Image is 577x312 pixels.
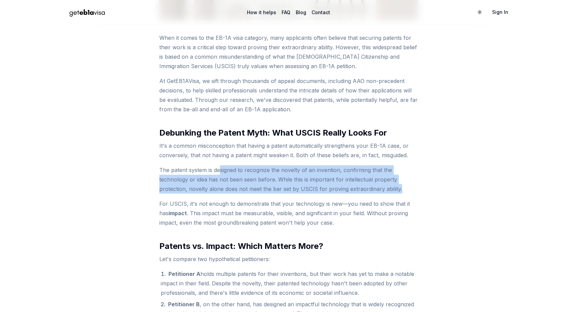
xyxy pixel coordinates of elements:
[312,9,330,16] a: Contact
[159,76,418,114] p: At GetEB1AVisa, we sift through thousands of appeal documents, including AAO non-precedent decisi...
[159,165,418,194] p: The patent system is designed to recognize the novelty of an invention, confirming that the techn...
[64,6,111,18] img: geteb1avisa logo
[159,254,418,264] p: Let's compare two hypothetical petitioners:
[282,9,290,16] a: FAQ
[159,199,418,227] p: For USCIS, it's not enough to demonstrate that your technology is new—you need to show that it ha...
[487,6,514,18] a: Sign In
[159,141,418,160] p: It's a common misconception that having a patent automatically strengthens your EB-1A case, or co...
[241,5,336,19] nav: Main
[168,271,200,277] strong: Petitioner A
[247,9,276,16] a: How it helps
[161,269,418,297] li: holds multiple patents for their inventions, but their work has yet to make a notable impact in t...
[64,6,214,18] a: Home Page
[168,210,187,217] strong: impact
[296,9,306,16] a: Blog
[159,127,418,138] h3: Debunking the Patent Myth: What USCIS Really Looks For
[168,301,200,308] strong: Petitioner B
[159,33,418,71] p: When it comes to the EB-1A visa category, many applicants often believe that securing patents for...
[159,241,418,252] h3: Patents vs. Impact: Which Matters More?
